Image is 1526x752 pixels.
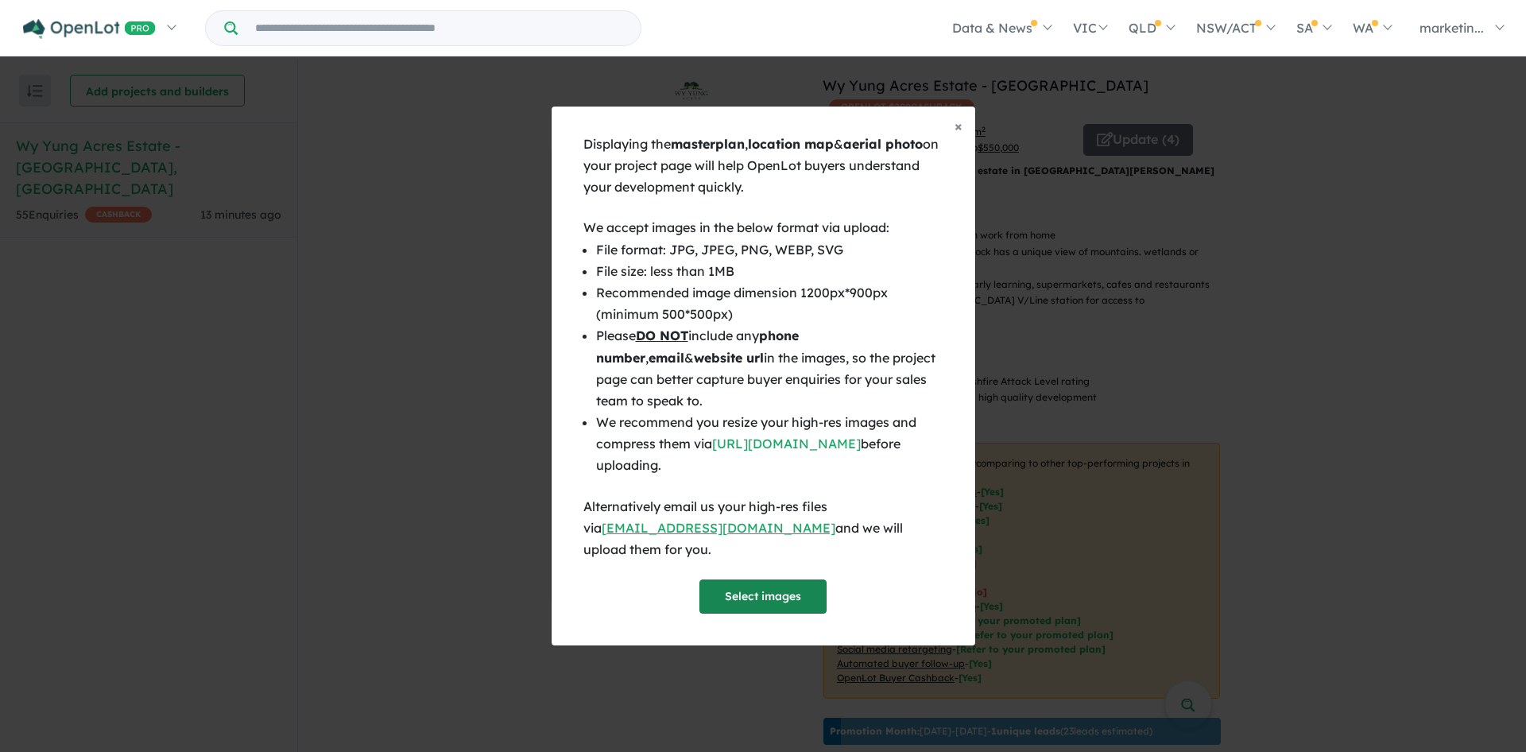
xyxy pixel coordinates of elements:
button: Select images [699,580,827,614]
img: Openlot PRO Logo White [23,19,156,39]
b: phone number [596,328,799,365]
a: [EMAIL_ADDRESS][DOMAIN_NAME] [602,520,835,536]
li: File size: less than 1MB [596,261,943,282]
span: marketin... [1419,20,1484,36]
b: location map [748,136,834,152]
a: [URL][DOMAIN_NAME] [712,436,861,452]
li: Please include any , & in the images, so the project page can better capture buyer enquiries for ... [596,325,943,412]
u: DO NOT [636,328,688,343]
li: File format: JPG, JPEG, PNG, WEBP, SVG [596,239,943,261]
b: email [649,350,684,366]
b: aerial photo [843,136,923,152]
span: × [955,117,962,135]
div: Alternatively email us your high-res files via and we will upload them for you. [583,496,943,561]
li: We recommend you resize your high-res images and compress them via before uploading. [596,412,943,477]
b: website url [694,350,764,366]
div: Displaying the , & on your project page will help OpenLot buyers understand your development quic... [583,134,943,199]
div: We accept images in the below format via upload: [583,217,943,238]
li: Recommended image dimension 1200px*900px (minimum 500*500px) [596,282,943,325]
input: Try estate name, suburb, builder or developer [241,11,637,45]
b: masterplan [671,136,745,152]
